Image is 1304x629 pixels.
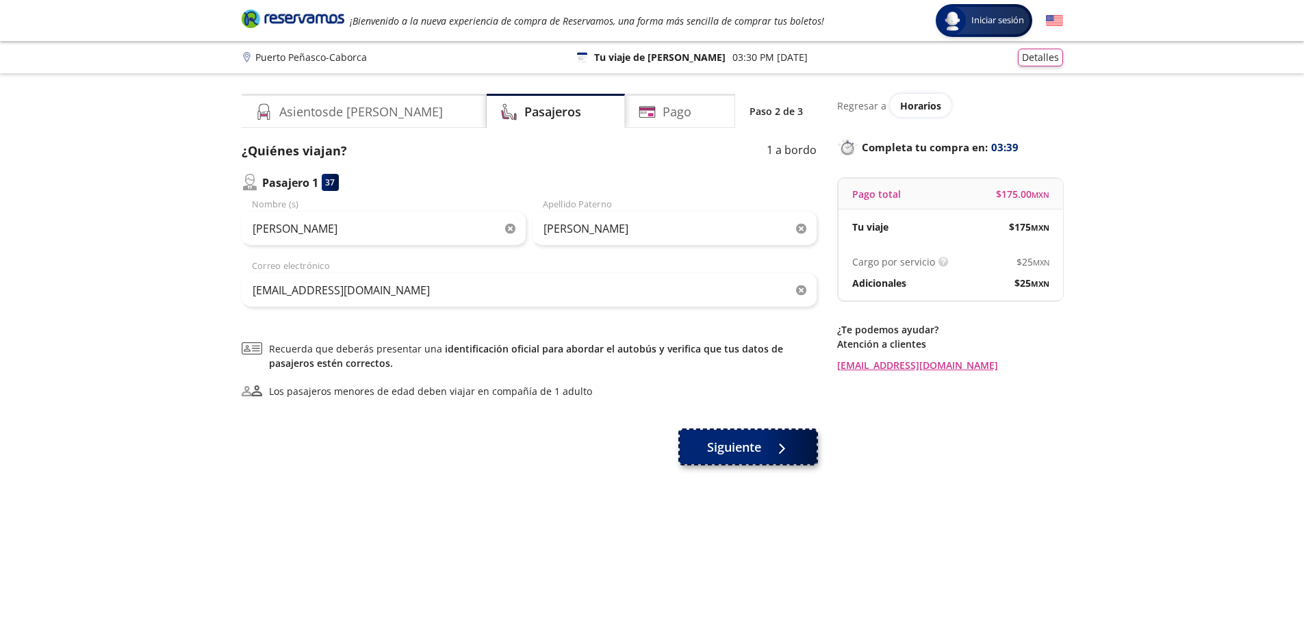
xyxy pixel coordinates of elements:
[279,103,443,121] h4: Asientos de [PERSON_NAME]
[996,187,1049,201] span: $ 175.00
[900,99,941,112] span: Horarios
[852,220,888,234] p: Tu viaje
[750,104,803,118] p: Paso 2 de 3
[991,140,1019,155] span: 03:39
[837,94,1063,117] div: Regresar a ver horarios
[242,142,347,160] p: ¿Quiénes viajan?
[242,8,344,29] i: Brand Logo
[767,142,817,160] p: 1 a bordo
[1033,257,1049,268] small: MXN
[322,174,339,191] div: 37
[837,358,1063,372] a: [EMAIL_ADDRESS][DOMAIN_NAME]
[837,337,1063,351] p: Atención a clientes
[1009,220,1049,234] span: $ 175
[1225,550,1290,615] iframe: Messagebird Livechat Widget
[242,211,526,246] input: Nombre (s)
[594,50,726,64] p: Tu viaje de [PERSON_NAME]
[269,342,783,370] a: identificación oficial para abordar el autobús y verifica que tus datos de pasajeros estén correc...
[269,342,817,370] span: Recuerda que deberás presentar una
[524,103,581,121] h4: Pasajeros
[269,384,592,398] div: Los pasajeros menores de edad deben viajar en compañía de 1 adulto
[350,14,824,27] em: ¡Bienvenido a la nueva experiencia de compra de Reservamos, una forma más sencilla de comprar tus...
[966,14,1030,27] span: Iniciar sesión
[852,187,901,201] p: Pago total
[242,8,344,33] a: Brand Logo
[1017,255,1049,269] span: $ 25
[732,50,808,64] p: 03:30 PM [DATE]
[1046,12,1063,29] button: English
[1014,276,1049,290] span: $ 25
[837,99,886,113] p: Regresar a
[1032,190,1049,200] small: MXN
[852,276,906,290] p: Adicionales
[837,322,1063,337] p: ¿Te podemos ayudar?
[533,211,817,246] input: Apellido Paterno
[680,430,817,464] button: Siguiente
[707,438,761,457] span: Siguiente
[242,273,817,307] input: Correo electrónico
[1031,222,1049,233] small: MXN
[837,138,1063,157] p: Completa tu compra en :
[852,255,935,269] p: Cargo por servicio
[1018,49,1063,66] button: Detalles
[255,50,367,64] p: Puerto Peñasco - Caborca
[663,103,691,121] h4: Pago
[262,175,318,191] p: Pasajero 1
[1031,279,1049,289] small: MXN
